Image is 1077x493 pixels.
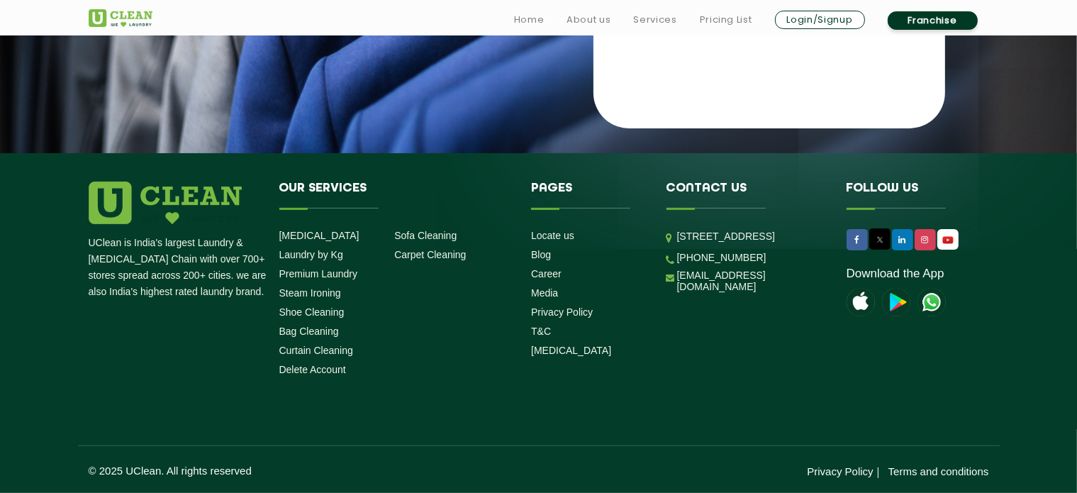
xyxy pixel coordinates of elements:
[531,306,593,318] a: Privacy Policy
[279,268,358,279] a: Premium Laundry
[531,182,645,209] h4: Pages
[89,235,269,300] p: UClean is India's largest Laundry & [MEDICAL_DATA] Chain with over 700+ stores spread across 200+...
[279,364,346,375] a: Delete Account
[700,11,752,28] a: Pricing List
[847,182,971,209] h4: Follow us
[666,182,825,209] h4: Contact us
[89,182,242,224] img: logo.png
[279,182,510,209] h4: Our Services
[677,228,825,245] p: [STREET_ADDRESS]
[917,288,946,316] img: UClean Laundry and Dry Cleaning
[531,230,574,241] a: Locate us
[531,268,562,279] a: Career
[279,230,359,241] a: [MEDICAL_DATA]
[567,11,610,28] a: About us
[394,230,457,241] a: Sofa Cleaning
[939,233,957,248] img: UClean Laundry and Dry Cleaning
[279,306,345,318] a: Shoe Cleaning
[531,249,551,260] a: Blog
[633,11,676,28] a: Services
[531,345,611,356] a: [MEDICAL_DATA]
[847,288,875,316] img: apple-icon.png
[531,287,558,299] a: Media
[677,252,766,263] a: [PHONE_NUMBER]
[888,11,978,30] a: Franchise
[514,11,545,28] a: Home
[394,249,466,260] a: Carpet Cleaning
[847,267,944,281] a: Download the App
[888,465,989,477] a: Terms and conditions
[279,249,343,260] a: Laundry by Kg
[89,465,539,477] p: © 2025 UClean. All rights reserved
[775,11,865,29] a: Login/Signup
[279,345,353,356] a: Curtain Cleaning
[531,326,551,337] a: T&C
[677,270,825,292] a: [EMAIL_ADDRESS][DOMAIN_NAME]
[279,326,339,337] a: Bag Cleaning
[807,465,873,477] a: Privacy Policy
[882,288,910,316] img: playstoreicon.png
[279,287,341,299] a: Steam Ironing
[89,9,152,27] img: UClean Laundry and Dry Cleaning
